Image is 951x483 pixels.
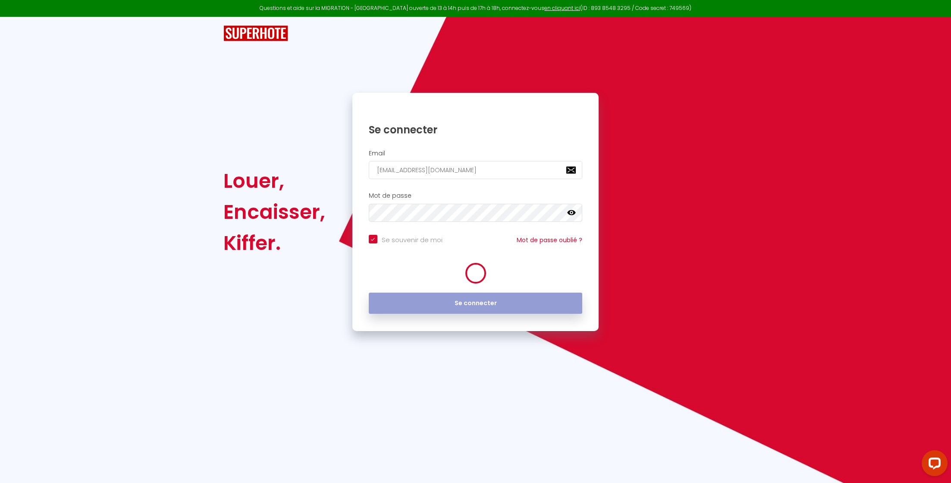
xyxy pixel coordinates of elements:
[369,192,583,199] h2: Mot de passe
[369,150,583,157] h2: Email
[223,25,288,41] img: SuperHote logo
[517,236,582,244] a: Mot de passe oublié ?
[369,123,583,136] h1: Se connecter
[544,4,580,12] a: en cliquant ici
[223,196,325,227] div: Encaisser,
[223,227,325,259] div: Kiffer.
[223,165,325,196] div: Louer,
[915,447,951,483] iframe: LiveChat chat widget
[369,293,583,314] button: Se connecter
[369,161,583,179] input: Ton Email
